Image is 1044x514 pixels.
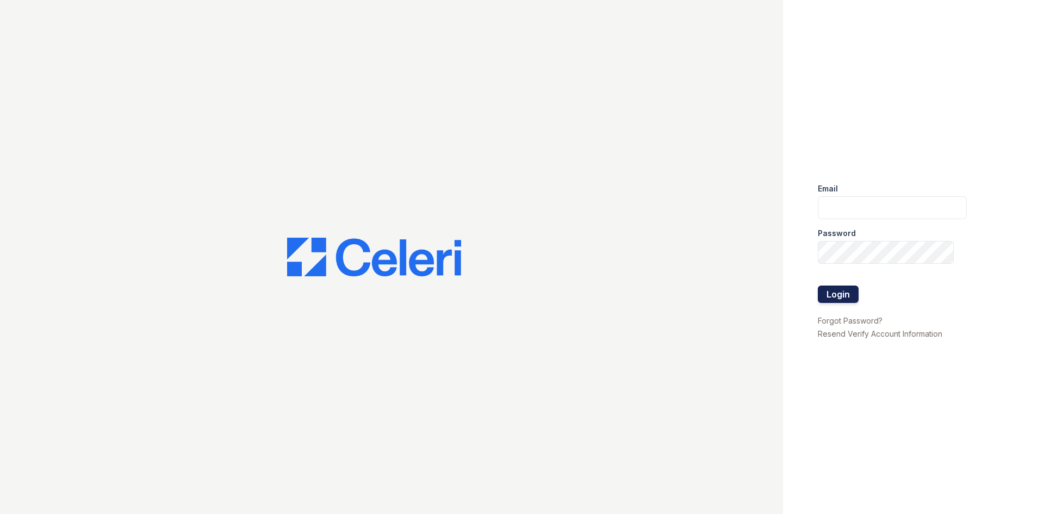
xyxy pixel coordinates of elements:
[818,228,856,239] label: Password
[818,316,883,325] a: Forgot Password?
[818,329,942,338] a: Resend Verify Account Information
[287,238,461,277] img: CE_Logo_Blue-a8612792a0a2168367f1c8372b55b34899dd931a85d93a1a3d3e32e68fde9ad4.png
[818,183,838,194] label: Email
[818,286,859,303] button: Login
